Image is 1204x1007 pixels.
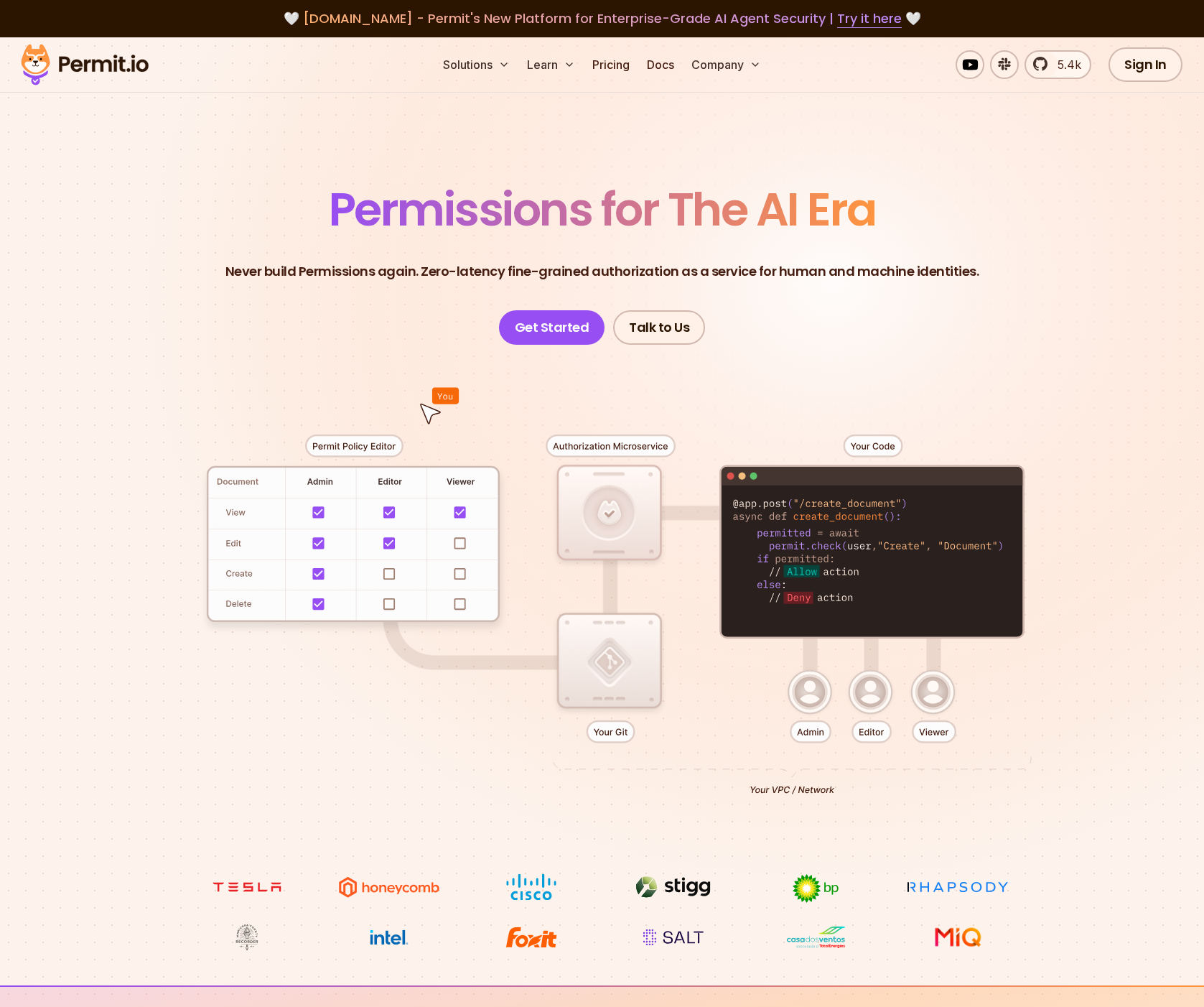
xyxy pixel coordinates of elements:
[909,925,1006,950] img: MIQ
[225,261,979,282] p: Never build Permissions again. Zero-latency fine-grained authorization as a service for human and...
[1049,56,1081,73] span: 5.4k
[499,310,605,345] a: Get Started
[686,50,767,79] button: Company
[641,50,680,79] a: Docs
[613,310,705,345] a: Talk to Us
[34,9,1170,29] div: 🤍 🤍
[477,873,585,901] img: Cisco
[1109,47,1182,82] a: Sign In
[620,873,727,901] img: Stigg
[477,924,585,951] img: Foxit
[587,50,635,79] a: Pricing
[335,924,443,951] img: Intel
[14,40,155,89] img: Permit logo
[329,177,876,241] span: Permissions for The AI Era
[303,9,902,27] span: [DOMAIN_NAME] - Permit's New Platform for Enterprise-Grade AI Agent Security |
[904,873,1012,901] img: Rhapsody Health
[437,50,515,79] button: Solutions
[837,9,902,28] a: Try it here
[193,873,301,901] img: tesla
[1025,50,1091,79] a: 5.4k
[620,924,727,951] img: salt
[762,873,869,904] img: bp
[521,50,581,79] button: Learn
[193,924,301,951] img: Maricopa County Recorder\'s Office
[762,924,869,951] img: Casa dos Ventos
[335,873,443,901] img: Honeycomb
